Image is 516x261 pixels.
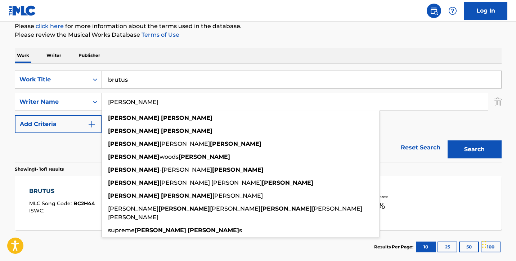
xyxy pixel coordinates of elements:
[29,207,46,214] span: ISWC :
[15,48,31,63] p: Work
[135,227,186,234] strong: [PERSON_NAME]
[160,140,210,147] span: [PERSON_NAME]
[140,31,179,38] a: Terms of Use
[108,153,160,160] strong: [PERSON_NAME]
[464,2,507,20] a: Log In
[108,192,160,199] strong: [PERSON_NAME]
[161,114,212,121] strong: [PERSON_NAME]
[212,192,263,199] span: [PERSON_NAME]
[108,140,160,147] strong: [PERSON_NAME]
[19,75,84,84] div: Work Title
[430,6,438,15] img: search
[239,227,242,234] span: s
[188,227,239,234] strong: [PERSON_NAME]
[179,153,230,160] strong: [PERSON_NAME]
[374,244,415,250] p: Results Per Page:
[160,166,212,173] span: -[PERSON_NAME]
[19,98,84,106] div: Writer Name
[448,6,457,15] img: help
[15,166,64,172] p: Showing 1 - 1 of 1 results
[15,31,502,39] p: Please review the Musical Works Database
[158,205,210,212] strong: [PERSON_NAME]
[108,114,160,121] strong: [PERSON_NAME]
[438,242,457,252] button: 25
[76,48,102,63] p: Publisher
[88,120,96,129] img: 9d2ae6d4665cec9f34b9.svg
[459,242,479,252] button: 50
[108,205,158,212] span: [PERSON_NAME]
[427,4,441,18] a: Public Search
[36,23,64,30] a: click here
[480,226,516,261] iframe: Chat Widget
[448,140,502,158] button: Search
[108,205,362,221] span: [PERSON_NAME] [PERSON_NAME]
[210,205,260,212] span: [PERSON_NAME]
[210,140,261,147] strong: [PERSON_NAME]
[108,127,160,134] strong: [PERSON_NAME]
[29,187,95,195] div: BRUTUS
[416,242,436,252] button: 10
[44,48,63,63] p: Writer
[482,234,486,255] div: Drag
[397,140,444,156] a: Reset Search
[160,153,179,160] span: woods
[161,192,212,199] strong: [PERSON_NAME]
[73,200,95,207] span: BC2H44
[15,176,502,230] a: BRUTUSMLC Song Code:BC2H44ISWC:Writers (4)[PERSON_NAME], [PERSON_NAME], [PERSON_NAME], [PERSON_NA...
[445,4,460,18] div: Help
[212,166,264,173] strong: [PERSON_NAME]
[108,179,160,186] strong: [PERSON_NAME]
[160,179,262,186] span: [PERSON_NAME] [PERSON_NAME]
[161,127,212,134] strong: [PERSON_NAME]
[15,115,102,133] button: Add Criteria
[29,200,73,207] span: MLC Song Code :
[260,205,312,212] strong: [PERSON_NAME]
[108,227,135,234] span: supreme
[494,93,502,111] img: Delete Criterion
[9,5,36,16] img: MLC Logo
[15,71,502,162] form: Search Form
[108,166,160,173] strong: [PERSON_NAME]
[262,179,313,186] strong: [PERSON_NAME]
[15,22,502,31] p: Please for more information about the terms used in the database.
